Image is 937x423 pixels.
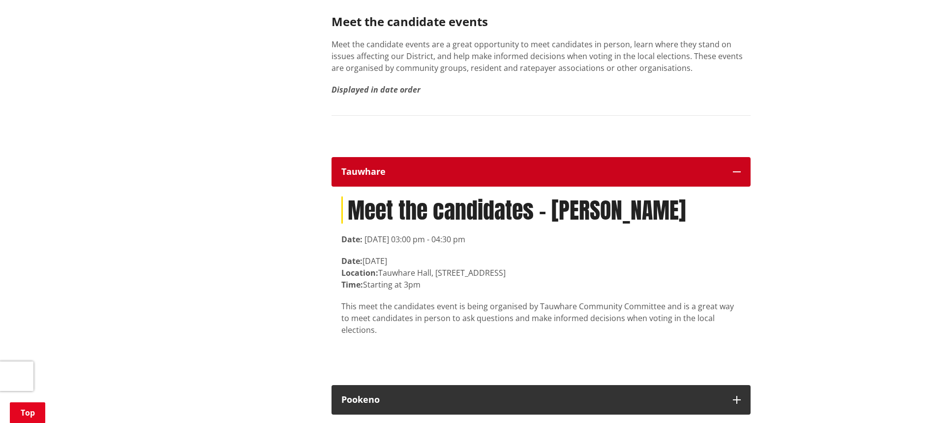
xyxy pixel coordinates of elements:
[341,395,723,405] div: Pookeno
[341,255,741,291] p: [DATE] Tauwhare Hall, [STREET_ADDRESS] Starting at 3pm
[341,234,363,245] strong: Date:
[332,84,421,95] em: Displayed in date order
[332,38,751,74] p: Meet the candidate events are a great opportunity to meet candidates in person, learn where they ...
[341,196,741,224] h1: Meet the candidates - [PERSON_NAME]
[10,402,45,423] a: Top
[364,234,465,245] time: [DATE] 03:00 pm - 04:30 pm
[332,157,751,187] button: Tauwhare
[341,279,363,290] strong: Time:
[341,267,378,278] strong: Location:
[341,165,386,177] strong: Tauwhare
[892,382,927,417] iframe: Messenger Launcher
[341,256,363,266] strong: Date:
[332,13,488,30] strong: Meet the candidate events
[332,385,751,415] button: Pookeno
[341,300,741,336] p: This meet the candidates event is being organised by Tauwhare Community Committee and is a great ...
